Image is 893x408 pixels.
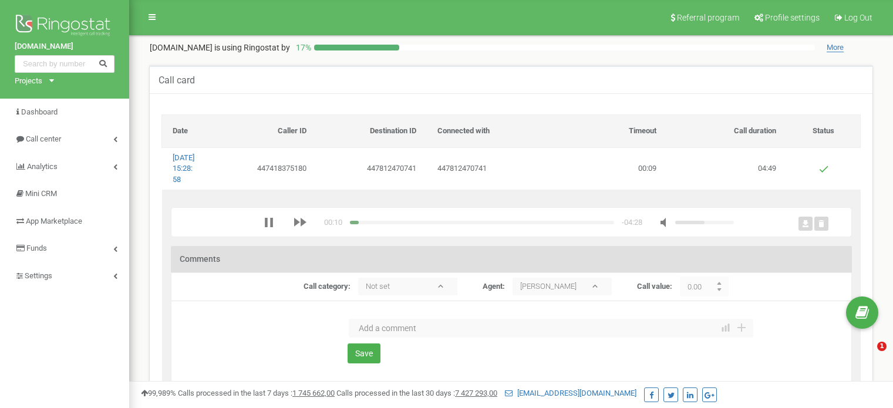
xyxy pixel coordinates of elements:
span: More [827,43,844,52]
th: Connected with [427,115,547,148]
span: Funds [26,244,47,252]
span: Referral program [677,13,739,22]
td: 00:09 [547,147,666,190]
input: Search by number [15,55,114,73]
span: 99,989% [141,389,176,397]
span: Calls processed in the last 7 days : [178,389,335,397]
th: Destination ID [317,115,427,148]
span: Call center [26,134,61,143]
label: Agent: [483,281,505,292]
p: Not set [358,278,440,295]
td: 447418375180 [207,147,316,190]
span: 1 [877,342,887,351]
td: 447812470741 [427,147,547,190]
b: ▾ [594,278,612,295]
span: Calls processed in the last 30 days : [336,389,497,397]
span: Mini CRM [25,189,57,198]
u: 1 745 662,00 [292,389,335,397]
label: Call value: [637,281,672,292]
b: ▾ [440,278,457,295]
img: Answered [819,164,828,174]
div: time [324,217,342,228]
button: Save [348,343,380,363]
label: Call category: [304,281,351,292]
a: [DATE] 15:28:58 [173,153,194,184]
img: Ringostat logo [15,12,114,41]
span: Settings [25,271,52,280]
span: App Marketplace [26,217,82,225]
h3: Comments [171,246,852,272]
div: duration [622,217,642,228]
span: Profile settings [765,13,820,22]
th: Caller ID [207,115,316,148]
th: Status [787,115,860,148]
p: [PERSON_NAME] [513,278,594,295]
td: 04:49 [667,147,787,190]
th: Call duration [667,115,787,148]
span: Dashboard [21,107,58,116]
span: is using Ringostat by [214,43,290,52]
a: [DOMAIN_NAME] [15,41,114,52]
div: media player [264,217,734,228]
iframe: Intercom live chat [853,342,881,370]
u: 7 427 293,00 [455,389,497,397]
div: Projects [15,76,42,87]
h5: Сall card [159,75,195,86]
span: Log Out [844,13,872,22]
p: 17 % [290,42,314,53]
th: Date [162,115,207,148]
a: [EMAIL_ADDRESS][DOMAIN_NAME] [505,389,636,397]
td: 447812470741 [317,147,427,190]
th: Timeout [547,115,666,148]
p: [DOMAIN_NAME] [150,42,290,53]
span: Analytics [27,162,58,171]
